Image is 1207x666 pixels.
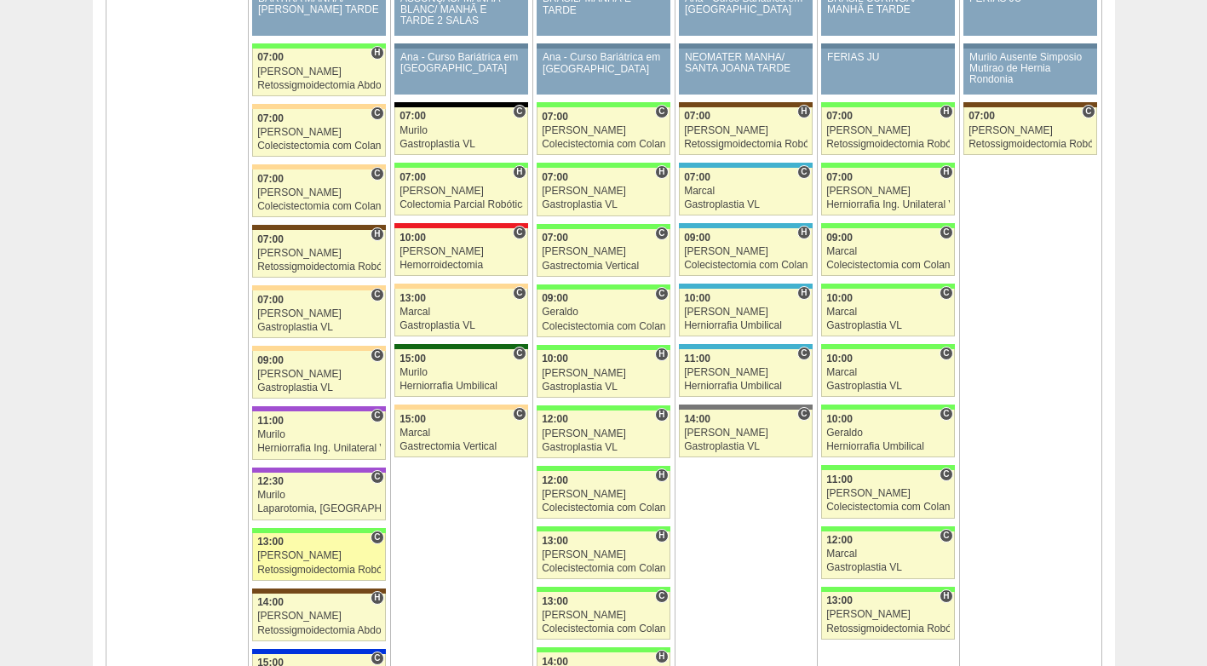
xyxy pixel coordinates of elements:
div: Key: Santa Joana [963,102,1096,107]
span: 13:00 [542,535,568,547]
a: H 07:00 [PERSON_NAME] Herniorrafia Ing. Unilateral VL [821,168,954,215]
a: H 09:00 [PERSON_NAME] Colecistectomia com Colangiografia VL [679,228,812,276]
span: 07:00 [826,110,853,122]
span: 07:00 [257,173,284,185]
a: H 07:00 [PERSON_NAME] Retossigmoidectomia Abdominal VL [252,49,385,96]
span: 12:00 [542,413,568,425]
div: Key: IFOR [252,468,385,473]
div: Key: Brasil [821,465,954,470]
span: 07:00 [257,51,284,63]
span: 07:00 [684,110,710,122]
div: Key: Brasil [394,163,527,168]
span: 07:00 [684,171,710,183]
div: Colecistectomia com Colangiografia VL [542,563,665,574]
span: 09:00 [684,232,710,244]
span: 07:00 [968,110,995,122]
div: Key: Neomater [679,284,812,289]
div: [PERSON_NAME] [542,428,665,439]
a: H 12:00 [PERSON_NAME] Colecistectomia com Colangiografia VL [537,471,670,519]
div: Key: Blanc [394,102,527,107]
div: Retossigmoidectomia Abdominal VL [257,80,381,91]
div: Key: Brasil [537,466,670,471]
div: Key: Assunção [394,223,527,228]
div: [PERSON_NAME] [257,611,381,622]
div: Colecistectomia com Colangiografia VL [826,260,950,271]
a: C 11:00 [PERSON_NAME] Colecistectomia com Colangiografia VL [821,470,954,518]
div: Key: IFOR [252,406,385,411]
a: H 07:00 [PERSON_NAME] Gastroplastia VL [537,168,670,215]
span: 13:00 [257,536,284,548]
div: [PERSON_NAME] [257,308,381,319]
div: [PERSON_NAME] [684,246,808,257]
span: 07:00 [257,112,284,124]
div: Laparotomia, [GEOGRAPHIC_DATA], Drenagem, Bridas VL [257,503,381,514]
div: Herniorrafia Ing. Unilateral VL [257,443,381,454]
div: Colecistectomia com Colangiografia VL [542,623,665,634]
div: Key: Brasil [537,526,670,531]
div: Key: Brasil [252,43,385,49]
span: Hospital [940,105,952,118]
div: [PERSON_NAME] [399,186,523,197]
div: [PERSON_NAME] [826,488,950,499]
span: 15:00 [399,353,426,365]
span: 14:00 [684,413,710,425]
span: 07:00 [542,111,568,123]
span: Hospital [797,286,810,300]
div: Gastroplastia VL [826,381,950,392]
div: Gastroplastia VL [399,320,523,331]
div: [PERSON_NAME] [257,127,381,138]
div: [PERSON_NAME] [826,125,950,136]
a: C 15:00 Murilo Herniorrafia Umbilical [394,349,527,397]
div: [PERSON_NAME] [257,550,381,561]
div: Key: Neomater [679,344,812,349]
div: Retossigmoidectomia Robótica [826,139,950,150]
span: 07:00 [399,171,426,183]
span: Hospital [940,589,952,603]
div: Marcal [826,367,950,378]
div: Colecistectomia com Colangiografia VL [257,201,381,212]
span: Consultório [940,407,952,421]
span: 07:00 [826,171,853,183]
div: Key: Aviso [537,43,670,49]
span: Hospital [655,165,668,179]
span: 13:00 [826,594,853,606]
span: 10:00 [399,232,426,244]
a: H 13:00 [PERSON_NAME] Colecistectomia com Colangiografia VL [537,531,670,579]
a: H 12:00 [PERSON_NAME] Gastroplastia VL [537,411,670,458]
div: Gastroplastia VL [542,442,665,453]
span: 07:00 [257,233,284,245]
a: H 13:00 [PERSON_NAME] Retossigmoidectomia Robótica [821,592,954,640]
span: Consultório [797,347,810,360]
div: Murilo [399,367,523,378]
div: [PERSON_NAME] [257,187,381,198]
div: Retossigmoidectomia Robótica [826,623,950,634]
a: FERIAS JU [821,49,954,95]
span: Consultório [655,227,668,240]
span: Consultório [371,470,383,484]
span: Consultório [513,286,526,300]
span: 09:00 [257,354,284,366]
div: Key: Santa Joana [252,225,385,230]
a: C 10:00 Marcal Gastroplastia VL [821,289,954,336]
div: Gastroplastia VL [684,441,808,452]
span: Hospital [371,46,383,60]
a: C 07:00 Murilo Gastroplastia VL [394,107,527,155]
div: Ana - Curso Bariátrica em [GEOGRAPHIC_DATA] [543,52,664,74]
span: Consultório [371,348,383,362]
span: 09:00 [826,232,853,244]
div: NEOMATER MANHÃ/ SANTA JOANA TARDE [685,52,807,74]
div: Herniorrafia Umbilical [684,381,808,392]
div: Key: Santa Joana [252,588,385,594]
span: Hospital [371,227,383,241]
span: Hospital [655,468,668,482]
a: C 10:00 Marcal Gastroplastia VL [821,349,954,397]
a: C 12:00 Marcal Gastroplastia VL [821,531,954,579]
div: Key: Brasil [537,345,670,350]
a: C 07:00 [PERSON_NAME] Gastrectomia Vertical [537,229,670,277]
a: C 13:00 [PERSON_NAME] Retossigmoidectomia Robótica [252,533,385,581]
div: Marcal [684,186,808,197]
span: 15:00 [399,413,426,425]
div: Key: Bartira [394,405,527,410]
div: Murilo [257,429,381,440]
a: C 10:00 [PERSON_NAME] Hemorroidectomia [394,228,527,276]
